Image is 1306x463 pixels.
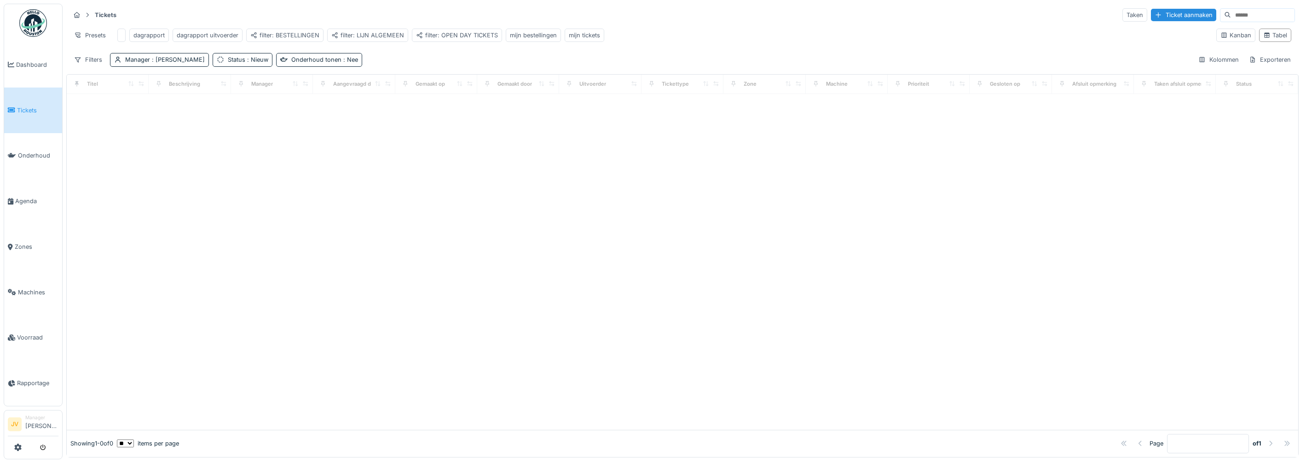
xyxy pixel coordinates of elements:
[70,439,113,448] div: Showing 1 - 0 of 0
[133,31,165,40] div: dagrapport
[1194,53,1243,66] div: Kolommen
[4,270,62,315] a: Machines
[341,56,358,63] span: : Nee
[228,55,268,64] div: Status
[4,315,62,361] a: Voorraad
[1236,80,1252,88] div: Status
[87,80,98,88] div: Titel
[1150,439,1163,448] div: Page
[8,417,22,431] li: JV
[1154,80,1220,88] div: Taken afsluit opmerkingen
[70,53,106,66] div: Filters
[826,80,848,88] div: Machine
[4,178,62,224] a: Agenda
[744,80,757,88] div: Zone
[17,333,58,342] span: Voorraad
[18,288,58,297] span: Machines
[291,55,358,64] div: Onderhoud tonen
[4,360,62,406] a: Rapportage
[18,151,58,160] span: Onderhoud
[908,80,929,88] div: Prioriteit
[177,31,238,40] div: dagrapport uitvoerder
[1072,80,1116,88] div: Afsluit opmerking
[251,80,273,88] div: Manager
[125,55,205,64] div: Manager
[17,106,58,115] span: Tickets
[1122,8,1147,22] div: Taken
[15,242,58,251] span: Zones
[1263,31,1287,40] div: Tabel
[25,414,58,421] div: Manager
[333,80,379,88] div: Aangevraagd door
[416,80,445,88] div: Gemaakt op
[569,31,600,40] div: mijn tickets
[1220,31,1251,40] div: Kanban
[331,31,404,40] div: filter: LIJN ALGEMEEN
[117,439,179,448] div: items per page
[4,42,62,88] a: Dashboard
[497,80,532,88] div: Gemaakt door
[91,11,120,19] strong: Tickets
[169,80,200,88] div: Beschrijving
[990,80,1020,88] div: Gesloten op
[4,224,62,270] a: Zones
[662,80,689,88] div: Tickettype
[245,56,268,63] span: : Nieuw
[15,197,58,205] span: Agenda
[1253,439,1261,448] strong: of 1
[4,133,62,179] a: Onderhoud
[510,31,557,40] div: mijn bestellingen
[17,379,58,387] span: Rapportage
[8,414,58,436] a: JV Manager[PERSON_NAME]
[4,88,62,133] a: Tickets
[1151,9,1216,21] div: Ticket aanmaken
[25,414,58,434] li: [PERSON_NAME]
[150,56,205,63] span: : [PERSON_NAME]
[1245,53,1295,66] div: Exporteren
[579,80,606,88] div: Uitvoerder
[250,31,319,40] div: filter: BESTELLINGEN
[70,29,110,42] div: Presets
[416,31,498,40] div: filter: OPEN DAY TICKETS
[19,9,47,37] img: Badge_color-CXgf-gQk.svg
[16,60,58,69] span: Dashboard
